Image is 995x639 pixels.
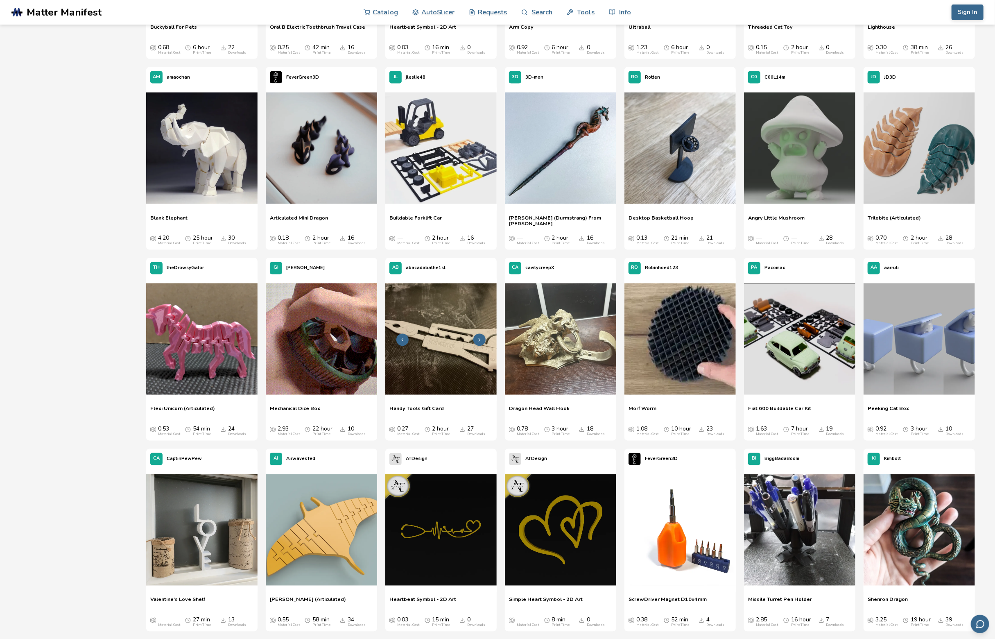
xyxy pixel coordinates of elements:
[636,51,658,55] div: Material Cost
[385,449,432,469] a: ATDesign's profileATDesign
[636,235,658,246] div: 0.13
[286,264,325,272] p: [PERSON_NAME]
[911,426,929,437] div: 3 hour
[193,426,211,437] div: 54 min
[153,265,160,271] span: TH
[579,44,585,51] span: Downloads
[278,426,300,437] div: 2.93
[629,596,707,609] a: ScrewDriver Magnet D10x4mm
[509,24,534,36] a: Arm Copy
[875,242,898,246] div: Material Cost
[552,51,570,55] div: Print Time
[509,406,570,418] a: Dragon Head Wall Hook
[509,215,612,227] span: [PERSON_NAME] (Durmstrang) From [PERSON_NAME]
[756,51,778,55] div: Material Cost
[459,426,465,433] span: Downloads
[150,596,205,609] a: Valentine's Love Shelf
[579,426,585,433] span: Downloads
[512,265,518,271] span: CA
[432,235,450,246] div: 2 hour
[270,596,346,609] a: [PERSON_NAME] (Articulated)
[699,426,704,433] span: Downloads
[348,235,366,246] div: 16
[629,406,656,418] a: Morf Worm
[952,5,984,20] button: Sign In
[884,455,901,463] p: Kimbolt
[274,456,278,462] span: AI
[819,426,824,433] span: Downloads
[467,426,485,437] div: 27
[158,235,180,246] div: 4.20
[270,24,365,36] a: Oral B Electric Toothbrush Travel Case
[706,44,724,55] div: 0
[903,235,909,242] span: Average Print Time
[459,44,465,51] span: Downloads
[270,215,328,227] a: Articulated Mini Dragon
[193,51,211,55] div: Print Time
[150,406,215,418] a: Flexi Unicorn (Articulated)
[467,44,485,55] div: 0
[946,235,964,246] div: 28
[158,433,180,437] div: Material Cost
[699,44,704,51] span: Downloads
[783,426,789,433] span: Average Print Time
[27,7,102,18] span: Matter Manifest
[748,215,805,227] a: Angry Little Mushroom
[270,71,282,84] img: FeverGreen3D's profile
[699,235,704,242] span: Downloads
[167,264,204,272] p: theDrowsyGator
[432,242,450,246] div: Print Time
[868,215,921,227] span: Trilobite (Articulated)
[193,617,211,628] div: 27 min
[517,426,539,437] div: 0.78
[167,455,202,463] p: CaptinPewPew
[525,264,554,272] p: cavitycreepX
[971,615,989,633] button: Send feedback via email
[629,235,634,242] span: Average Cost
[389,44,395,51] span: Average Cost
[544,235,550,242] span: Average Print Time
[579,235,585,242] span: Downloads
[274,265,278,271] span: GI
[826,426,844,437] div: 19
[706,242,724,246] div: Downloads
[756,433,778,437] div: Material Cost
[868,426,873,433] span: Average Cost
[868,596,908,609] a: Shenron Dragon
[911,51,929,55] div: Print Time
[397,242,419,246] div: Material Cost
[397,44,419,55] div: 0.03
[312,242,330,246] div: Print Time
[748,596,812,609] a: Missile Turret Pen Holder
[875,235,898,246] div: 0.70
[220,44,226,51] span: Downloads
[791,426,809,437] div: 7 hour
[193,235,213,246] div: 25 hour
[270,44,276,51] span: Average Cost
[629,215,694,227] a: Desktop Basketball Hoop
[664,44,669,51] span: Average Print Time
[167,73,190,82] p: amaochan
[389,24,456,36] a: Heartbeat Symbol - 2D Art
[278,242,300,246] div: Material Cost
[389,215,442,227] span: Buildable Forklift Car
[228,426,246,437] div: 24
[884,73,896,82] p: JD3D
[672,433,690,437] div: Print Time
[158,44,180,55] div: 0.68
[348,433,366,437] div: Downloads
[228,242,246,246] div: Downloads
[587,426,605,437] div: 18
[756,426,778,437] div: 1.63
[266,67,323,88] a: FeverGreen3D's profileFeverGreen3D
[406,73,425,82] p: jleslie48
[544,426,550,433] span: Average Print Time
[150,24,197,36] span: Buckyball For Pets
[432,51,450,55] div: Print Time
[517,44,539,55] div: 0.92
[278,44,300,55] div: 0.25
